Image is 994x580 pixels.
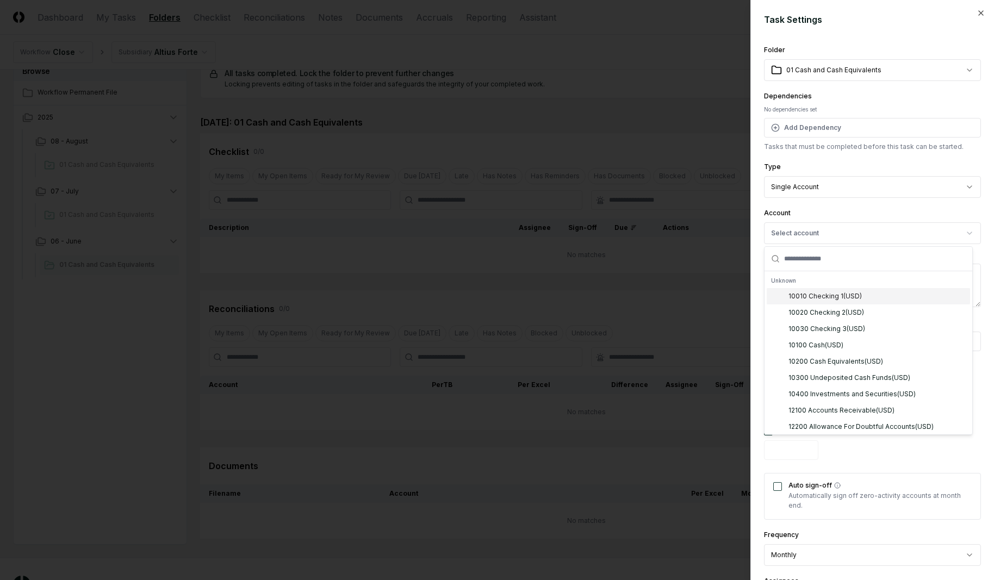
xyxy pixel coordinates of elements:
[764,118,981,138] button: Add Dependency
[764,142,981,152] p: Tasks that must be completed before this task can be started.
[788,357,883,366] div: 10200 Cash Equivalents ( USD )
[788,291,862,301] div: 10010 Checking 1 ( USD )
[788,308,864,317] div: 10020 Checking 2 ( USD )
[764,209,791,217] label: Account
[764,531,799,539] label: Frequency
[788,406,894,415] div: 12100 Accounts Receivable ( USD )
[765,271,972,434] div: Suggestions
[764,92,812,100] label: Dependencies
[788,324,865,334] div: 10030 Checking 3 ( USD )
[788,482,972,489] label: Auto sign-off
[788,491,972,510] p: Automatically sign off zero-activity accounts at month end.
[764,163,781,171] label: Type
[788,389,916,399] div: 10400 Investments and Securities ( USD )
[834,482,841,489] button: Auto sign-off
[767,273,970,288] div: Unknown
[764,46,785,54] label: Folder
[788,422,934,432] div: 12200 Allowance For Doubtful Accounts ( USD )
[764,105,981,114] div: No dependencies set
[764,222,981,244] button: Select account
[764,13,981,26] h2: Task Settings
[788,373,910,383] div: 10300 Undeposited Cash Funds ( USD )
[788,340,843,350] div: 10100 Cash ( USD )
